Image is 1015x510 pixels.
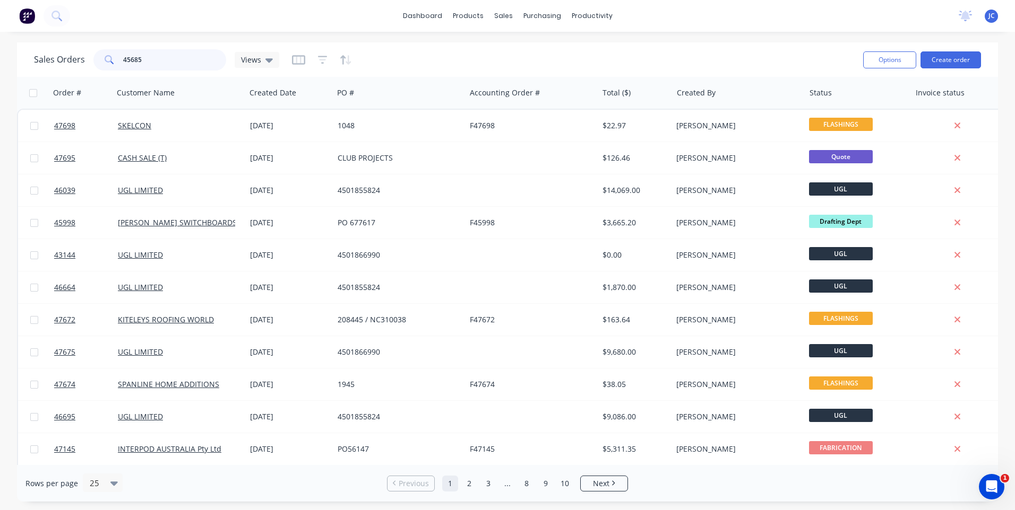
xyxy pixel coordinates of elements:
div: [PERSON_NAME] [676,314,794,325]
a: dashboard [398,8,448,24]
div: [DATE] [250,444,329,454]
a: 46039 [54,174,118,206]
a: Next page [581,478,627,489]
div: F47674 [470,379,588,390]
span: 46039 [54,185,75,196]
div: PO 677617 [338,217,455,228]
span: 47698 [54,120,75,131]
a: 47695 [54,142,118,174]
div: [DATE] [250,153,329,163]
a: CASH SALE (T) [118,153,167,163]
a: Page 9 [538,476,554,491]
span: UGL [809,344,873,357]
div: [PERSON_NAME] [676,250,794,260]
span: 47674 [54,379,75,390]
span: FLASHINGS [809,118,873,131]
div: [PERSON_NAME] [676,120,794,131]
div: productivity [566,8,618,24]
a: Page 3 [480,476,496,491]
div: $38.05 [603,379,665,390]
div: [DATE] [250,185,329,196]
div: $22.97 [603,120,665,131]
a: [PERSON_NAME] SWITCHBOARDS Pty Ltd [118,217,263,227]
div: [PERSON_NAME] [676,217,794,228]
a: UGL LIMITED [118,185,163,195]
a: 47672 [54,304,118,336]
div: [PERSON_NAME] [676,185,794,196]
div: Total ($) [603,87,631,98]
a: 46695 [54,401,118,433]
span: Previous [399,478,429,489]
span: Quote [809,150,873,163]
a: UGL LIMITED [118,347,163,357]
div: PO # [337,87,354,98]
a: KITELEYS ROOFING WORLD [118,314,214,324]
span: FLASHINGS [809,312,873,325]
div: [DATE] [250,217,329,228]
div: $9,680.00 [603,347,665,357]
a: UGL LIMITED [118,282,163,292]
div: 4501866990 [338,250,455,260]
h1: Sales Orders [34,55,85,65]
div: [PERSON_NAME] [676,379,794,390]
div: Created Date [250,87,296,98]
a: 43144 [54,239,118,271]
span: UGL [809,247,873,260]
a: 45998 [54,207,118,239]
a: 47674 [54,368,118,400]
span: 47695 [54,153,75,163]
a: UGL LIMITED [118,250,163,260]
div: [DATE] [250,379,329,390]
div: F47145 [470,444,588,454]
div: Created By [677,87,716,98]
div: Invoice status [916,87,965,98]
div: purchasing [518,8,566,24]
input: Search... [123,49,227,71]
div: [DATE] [250,411,329,422]
div: 1945 [338,379,455,390]
div: $1,870.00 [603,282,665,293]
button: Options [863,51,916,68]
div: $9,086.00 [603,411,665,422]
div: $0.00 [603,250,665,260]
div: $3,665.20 [603,217,665,228]
div: [PERSON_NAME] [676,282,794,293]
span: Next [593,478,609,489]
div: 4501855824 [338,411,455,422]
a: Page 10 [557,476,573,491]
span: 43144 [54,250,75,260]
a: Jump forward [500,476,515,491]
div: F45998 [470,217,588,228]
a: 47698 [54,110,118,142]
div: 4501855824 [338,185,455,196]
div: Order # [53,87,81,98]
div: $14,069.00 [603,185,665,196]
div: [DATE] [250,347,329,357]
iframe: Intercom live chat [979,474,1004,499]
div: Status [810,87,832,98]
a: 47675 [54,336,118,368]
div: CLUB PROJECTS [338,153,455,163]
div: Customer Name [117,87,175,98]
a: INTERPOD AUSTRALIA Pty Ltd [118,444,221,454]
a: Page 8 [519,476,535,491]
span: Views [241,54,261,65]
span: JC [988,11,995,21]
div: sales [489,8,518,24]
div: $163.64 [603,314,665,325]
span: UGL [809,279,873,293]
div: [DATE] [250,250,329,260]
span: FLASHINGS [809,376,873,390]
div: [PERSON_NAME] [676,347,794,357]
span: 46695 [54,411,75,422]
a: SKELCON [118,120,151,130]
div: [PERSON_NAME] [676,444,794,454]
div: products [448,8,489,24]
span: 47672 [54,314,75,325]
div: [DATE] [250,282,329,293]
div: 208445 / NC310038 [338,314,455,325]
div: [DATE] [250,120,329,131]
span: 45998 [54,217,75,228]
ul: Pagination [383,476,632,491]
div: $5,311.35 [603,444,665,454]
